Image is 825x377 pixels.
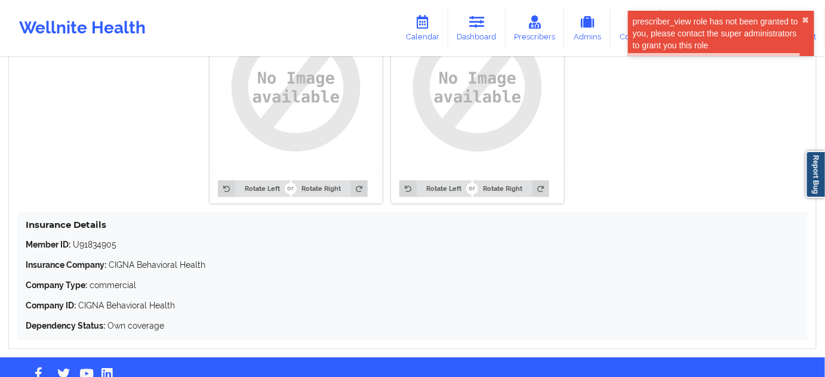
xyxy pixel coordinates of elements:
[611,8,660,48] a: Coaches
[26,301,76,310] strong: Company ID:
[26,239,799,251] p: U91834905
[633,16,802,51] div: prescriber_view role has not been granted to you, please contact the super administrators to gran...
[399,180,471,197] button: Rotate Left
[26,240,70,249] strong: Member ID:
[26,321,105,330] strong: Dependency Status:
[218,9,374,165] img: uy8AAAAYdEVYdFRodW1iOjpJbWFnZTo6SGVpZ2h0ADUxMo+NU4EAAAAXdEVYdFRodW1iOjpJbWFnZTo6V2lkdGgANTEyHHwD3...
[26,260,106,270] strong: Insurance Company:
[564,8,611,48] a: Admins
[292,180,368,197] button: Rotate Right
[399,9,556,165] img: uy8AAAAYdEVYdFRodW1iOjpJbWFnZTo6SGVpZ2h0ADUxMo+NU4EAAAAXdEVYdFRodW1iOjpJbWFnZTo6V2lkdGgANTEyHHwD3...
[26,279,799,291] p: commercial
[806,151,825,198] a: Report Bug
[26,320,799,332] p: Own coverage
[218,180,290,197] button: Rotate Left
[26,299,799,311] p: CIGNA Behavioral Health
[802,16,809,25] button: close
[26,219,799,230] h4: Insurance Details
[473,180,549,197] button: Rotate Right
[26,280,87,290] strong: Company Type:
[397,8,448,48] a: Calendar
[448,8,506,48] a: Dashboard
[506,8,565,48] a: Prescribers
[26,259,799,271] p: CIGNA Behavioral Health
